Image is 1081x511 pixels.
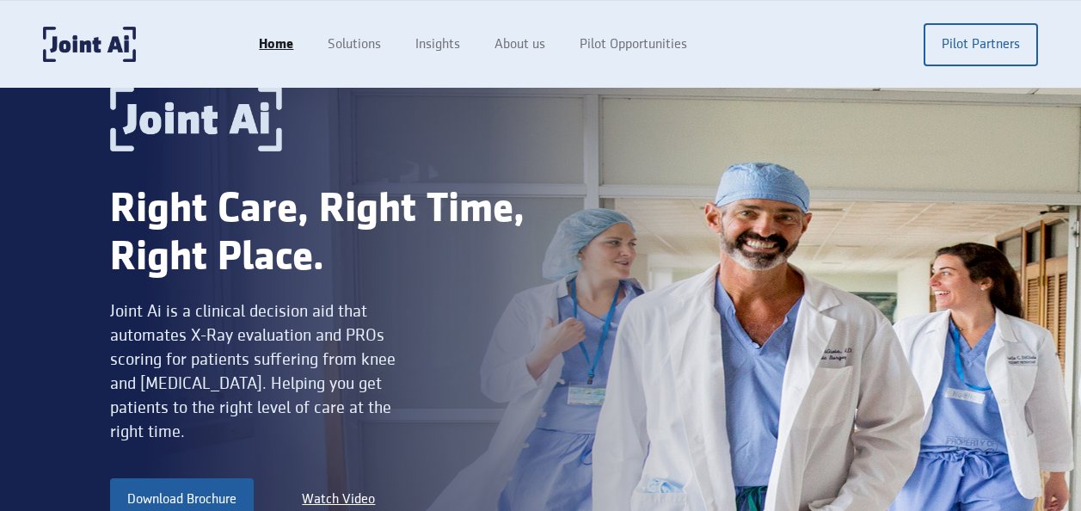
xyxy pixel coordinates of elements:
a: Home [242,28,310,61]
a: About us [477,28,562,61]
div: Joint Ai is a clinical decision aid that automates X-Ray evaluation and PROs scoring for patients... [110,299,411,444]
div: Right Care, Right Time, Right Place. [110,186,541,282]
a: Solutions [310,28,398,61]
a: home [43,27,136,62]
a: Pilot Partners [924,23,1038,66]
a: Insights [398,28,477,61]
a: Pilot Opportunities [562,28,704,61]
